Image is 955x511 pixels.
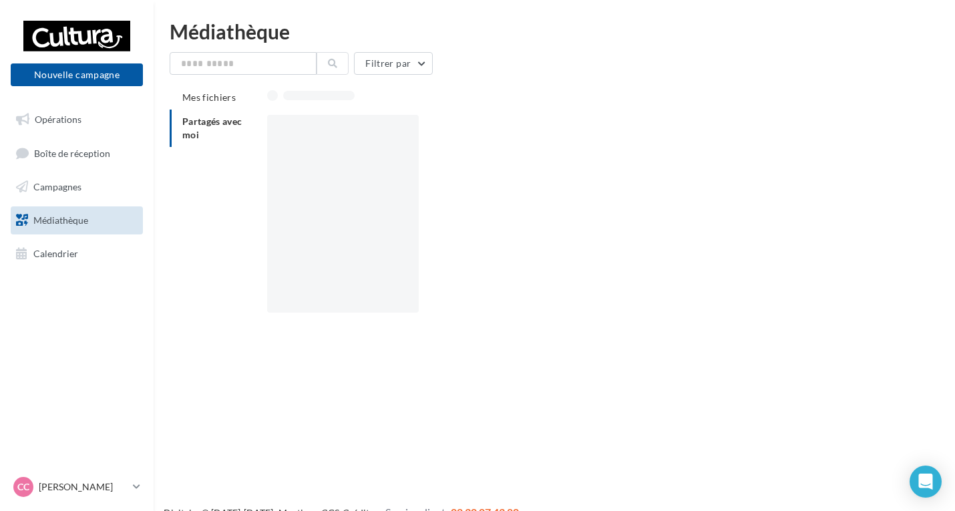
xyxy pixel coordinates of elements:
span: Partagés avec moi [182,116,242,140]
span: CC [17,480,29,494]
span: Calendrier [33,247,78,259]
a: Opérations [8,106,146,134]
span: Médiathèque [33,214,88,226]
a: CC [PERSON_NAME] [11,474,143,500]
div: Open Intercom Messenger [910,466,942,498]
span: Campagnes [33,181,81,192]
a: Calendrier [8,240,146,268]
span: Opérations [35,114,81,125]
span: Boîte de réception [34,147,110,158]
p: [PERSON_NAME] [39,480,128,494]
div: Médiathèque [170,21,939,41]
a: Campagnes [8,173,146,201]
a: Boîte de réception [8,139,146,168]
span: Mes fichiers [182,92,236,103]
button: Nouvelle campagne [11,63,143,86]
button: Filtrer par [354,52,433,75]
a: Médiathèque [8,206,146,234]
